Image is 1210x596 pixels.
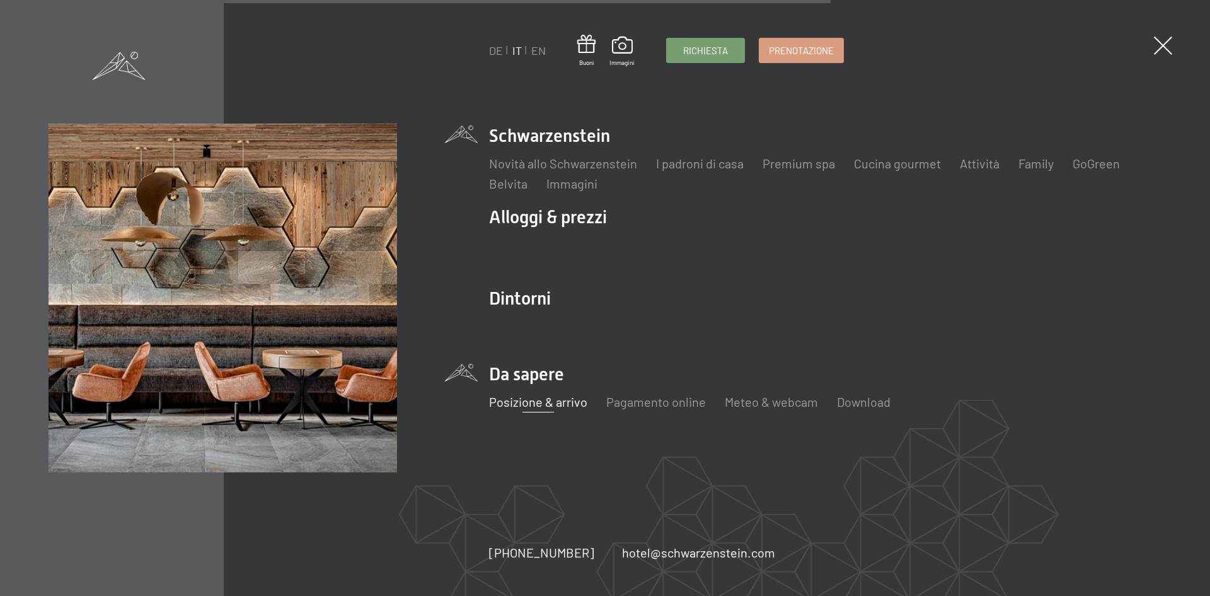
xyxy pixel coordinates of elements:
[49,124,397,472] img: [Translate to Italienisch:]
[609,58,635,67] span: Immagini
[1073,156,1120,171] a: GoGreen
[512,44,522,57] a: IT
[1018,156,1054,171] a: Family
[837,394,890,409] a: Download
[609,37,635,67] a: Immagini
[489,176,527,191] a: Belvita
[960,156,1000,171] a: Attività
[489,156,637,171] a: Novità allo Schwarzenstein
[489,394,587,409] a: Posizione & arrivo
[577,35,596,67] a: Buoni
[546,176,597,191] a: Immagini
[489,544,594,561] a: [PHONE_NUMBER]
[725,394,818,409] a: Meteo & webcam
[683,44,728,57] span: Richiesta
[854,156,941,171] a: Cucina gourmet
[656,156,744,171] a: I padroni di casa
[769,44,834,57] span: Prenotazione
[531,44,546,57] a: EN
[577,58,596,67] span: Buoni
[489,545,594,560] span: [PHONE_NUMBER]
[759,38,843,62] a: Prenotazione
[606,394,706,409] a: Pagamento online
[489,44,503,57] a: DE
[763,156,835,171] a: Premium spa
[622,544,775,561] a: hotel@schwarzenstein.com
[667,38,744,62] a: Richiesta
